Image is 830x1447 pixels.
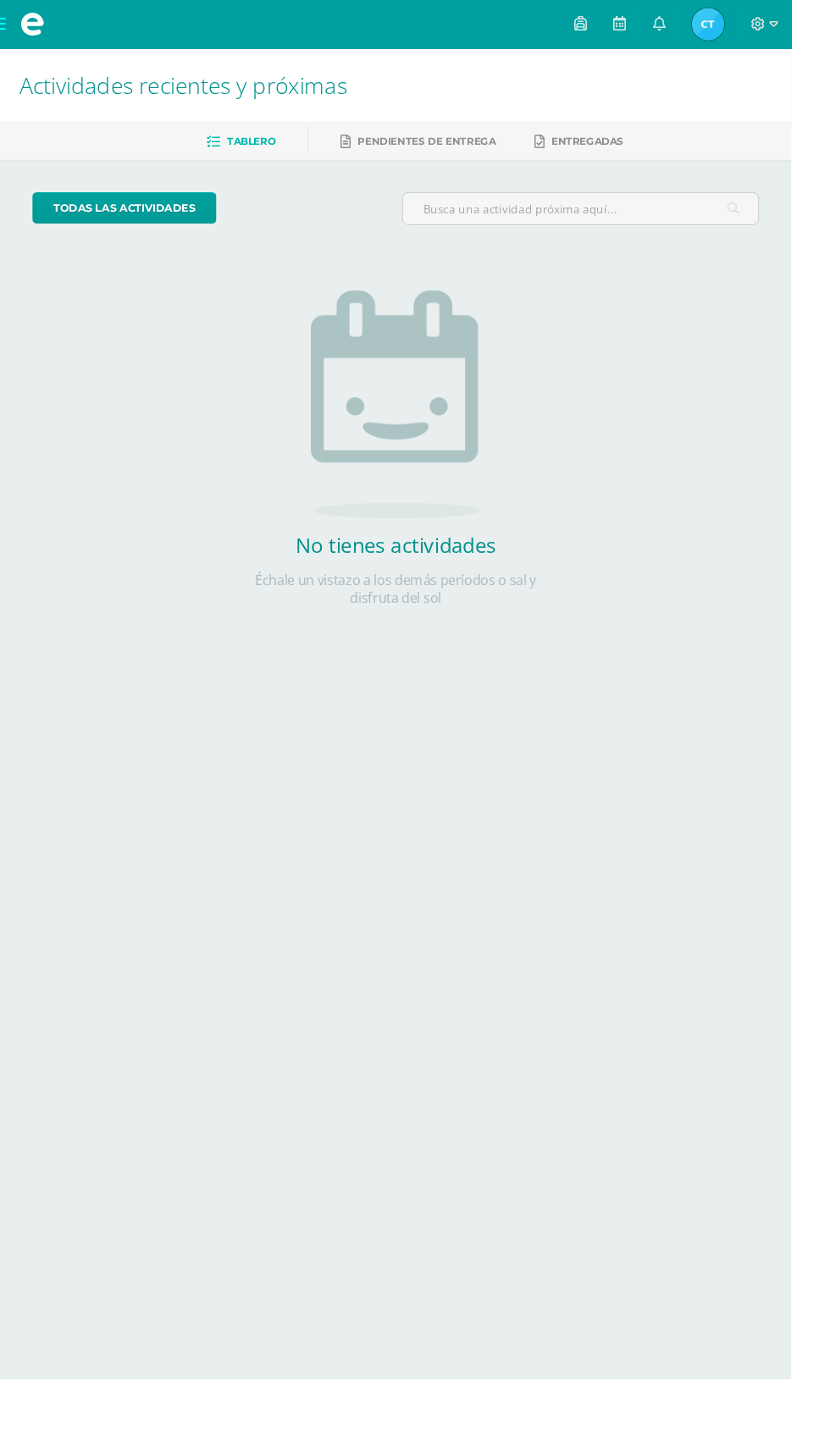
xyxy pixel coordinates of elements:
a: Entregadas [561,135,654,162]
h2: No tienes actividades [246,557,584,586]
a: Pendientes de entrega [357,135,520,162]
a: todas las Actividades [34,202,227,235]
span: Tablero [238,141,289,154]
span: Entregadas [578,141,654,154]
img: no_activities.png [326,305,504,544]
span: Pendientes de entrega [375,141,520,154]
span: Actividades recientes y próximas [20,73,364,105]
a: Tablero [217,135,289,162]
input: Busca una actividad próxima aquí... [423,202,795,235]
p: Échale un vistazo a los demás períodos o sal y disfruta del sol [246,599,584,637]
img: 04f71514c926c92c0bb4042b2c09cb1f.png [726,8,760,42]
